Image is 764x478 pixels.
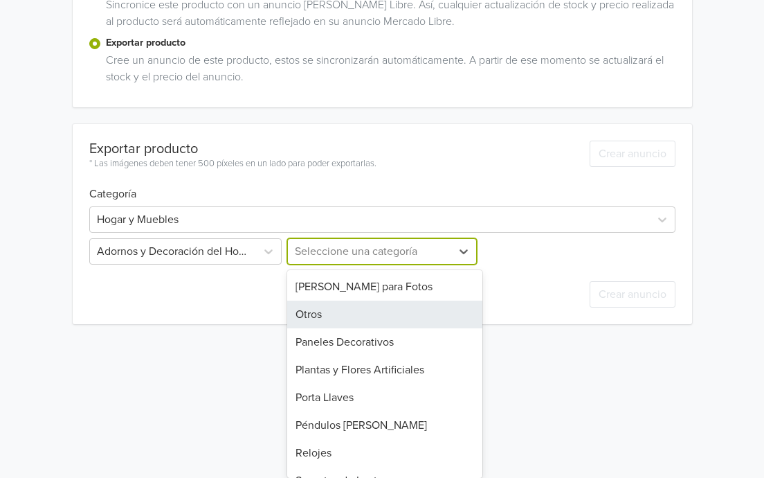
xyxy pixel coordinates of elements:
[287,273,482,301] div: [PERSON_NAME] para Fotos
[100,52,675,91] div: Cree un anuncio de este producto, estos se sincronizarán automáticamente. A partir de ese momento...
[287,439,482,467] div: Relojes
[106,35,675,51] label: Exportar producto
[89,171,675,201] h6: Categoría
[287,384,482,411] div: Porta Llaves
[287,356,482,384] div: Plantas y Flores Artificiales
[287,301,482,328] div: Otros
[590,281,675,308] button: Crear anuncio
[89,157,376,171] div: * Las imágenes deben tener 500 píxeles en un lado para poder exportarlas.
[590,141,675,167] button: Crear anuncio
[89,141,376,157] div: Exportar producto
[287,328,482,356] div: Paneles Decorativos
[287,411,482,439] div: Péndulos [PERSON_NAME]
